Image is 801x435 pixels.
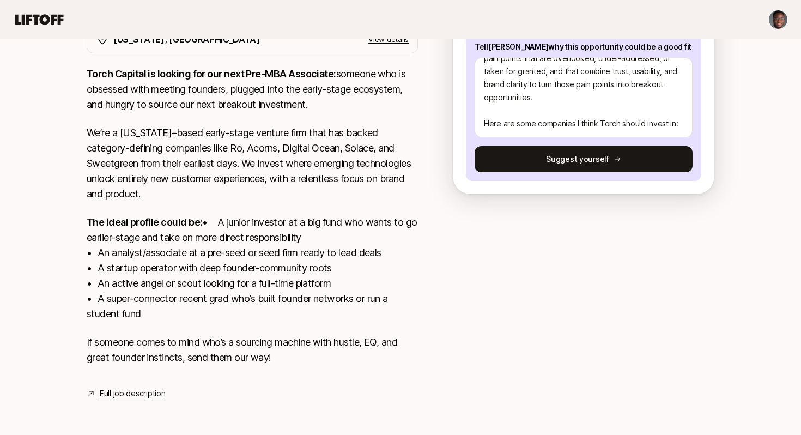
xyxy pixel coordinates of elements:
strong: Torch Capital is looking for our next Pre-MBA Associate: [87,68,336,80]
p: • A junior investor at a big fund who wants to go earlier-stage and take on more direct responsib... [87,215,418,322]
p: someone who is obsessed with meeting founders, plugged into the early-stage ecosystem, and hungry... [87,67,418,112]
p: Tell [PERSON_NAME] why this opportunity could be a good fit [475,40,693,53]
button: Suggest yourself [475,146,693,172]
textarea: Thesis: I am most excited about backing founders who have a story and a deep connection to the cu... [475,58,693,137]
p: View details [368,34,409,45]
a: Full job description [100,387,165,400]
strong: The ideal profile could be: [87,216,202,228]
img: Quintarius Bell [769,10,787,29]
p: [US_STATE], [GEOGRAPHIC_DATA] [113,32,260,46]
p: If someone comes to mind who’s a sourcing machine with hustle, EQ, and great founder instincts, s... [87,335,418,365]
p: We’re a [US_STATE]–based early-stage venture firm that has backed category-defining companies lik... [87,125,418,202]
